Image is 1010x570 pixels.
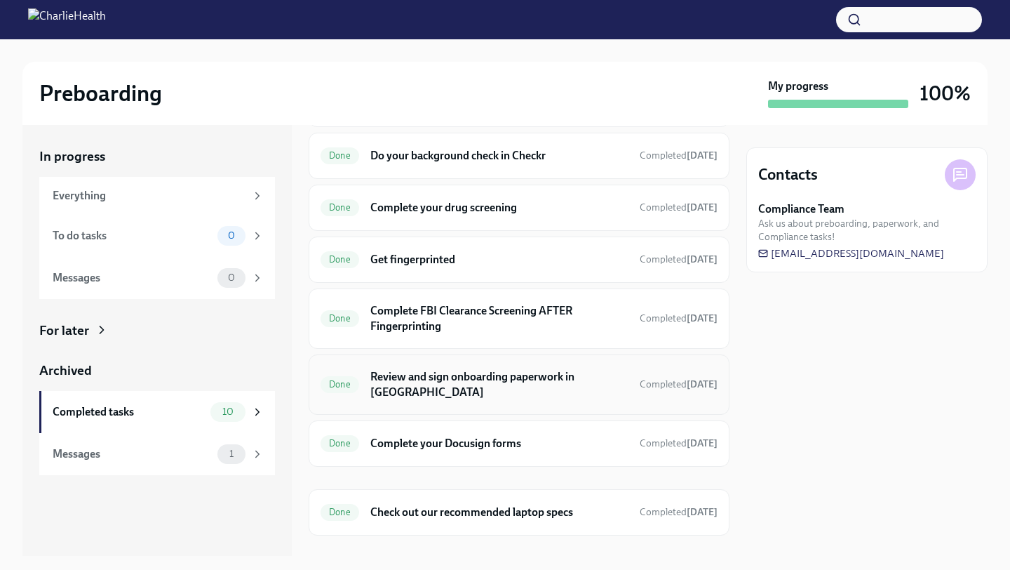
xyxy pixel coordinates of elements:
a: DoneDo your background check in CheckrCompleted[DATE] [321,145,718,167]
span: Done [321,254,359,265]
div: Completed tasks [53,404,205,420]
a: In progress [39,147,275,166]
a: DoneComplete your Docusign formsCompleted[DATE] [321,432,718,455]
span: September 8th, 2025 22:18 [640,437,718,450]
h6: Complete your Docusign forms [370,436,628,451]
a: DoneComplete your drug screeningCompleted[DATE] [321,197,718,219]
span: 0 [220,230,243,241]
a: [EMAIL_ADDRESS][DOMAIN_NAME] [758,246,944,260]
div: For later [39,322,89,340]
span: September 8th, 2025 21:06 [640,149,718,162]
strong: My progress [768,79,828,94]
h6: Do your background check in Checkr [370,148,628,164]
span: Completed [640,437,718,449]
strong: [DATE] [687,201,718,213]
div: Messages [53,270,212,286]
span: 0 [220,272,243,283]
a: DoneComplete FBI Clearance Screening AFTER FingerprintingCompleted[DATE] [321,300,718,337]
img: CharlieHealth [28,8,106,31]
span: Completed [640,506,718,518]
h6: Complete your drug screening [370,200,628,216]
span: Completed [640,312,718,324]
a: To do tasks0 [39,215,275,257]
strong: [DATE] [687,312,718,324]
span: Completed [640,253,718,265]
span: Done [321,202,359,213]
span: Ask us about preboarding, paperwork, and Compliance tasks! [758,217,976,244]
span: 10 [214,406,242,417]
h6: Check out our recommended laptop specs [370,505,628,520]
span: Done [321,507,359,517]
h6: Review and sign onboarding paperwork in [GEOGRAPHIC_DATA] [370,369,628,400]
div: To do tasks [53,228,212,244]
span: Completed [640,150,718,161]
strong: [DATE] [687,150,718,161]
strong: [DATE] [687,437,718,449]
h3: 100% [920,81,971,106]
span: Done [321,438,359,449]
a: DoneCheck out our recommended laptop specsCompleted[DATE] [321,501,718,524]
a: Messages0 [39,257,275,299]
strong: Compliance Team [758,201,844,217]
a: DoneGet fingerprintedCompleted[DATE] [321,248,718,271]
a: Completed tasks10 [39,391,275,433]
h2: Preboarding [39,79,162,107]
span: 1 [221,449,242,459]
span: Done [321,150,359,161]
strong: [DATE] [687,506,718,518]
a: For later [39,322,275,340]
span: September 8th, 2025 21:06 [640,201,718,214]
div: Messages [53,446,212,462]
span: September 10th, 2025 10:58 [640,312,718,325]
span: September 10th, 2025 11:03 [640,378,718,391]
strong: [DATE] [687,253,718,265]
span: September 10th, 2025 10:56 [640,253,718,266]
a: DoneReview and sign onboarding paperwork in [GEOGRAPHIC_DATA]Completed[DATE] [321,366,718,403]
a: Everything [39,177,275,215]
h6: Get fingerprinted [370,252,628,267]
a: Messages1 [39,433,275,475]
strong: [DATE] [687,378,718,390]
span: Completed [640,201,718,213]
h6: Complete FBI Clearance Screening AFTER Fingerprinting [370,303,628,334]
a: Archived [39,362,275,380]
span: September 10th, 2025 11:00 [640,505,718,519]
h4: Contacts [758,164,818,185]
span: Completed [640,378,718,390]
div: Everything [53,188,245,204]
span: Done [321,379,359,390]
span: Done [321,313,359,324]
